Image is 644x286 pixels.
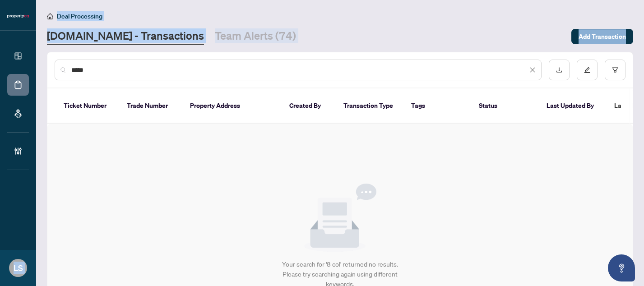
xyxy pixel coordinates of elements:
[404,88,472,124] th: Tags
[539,88,607,124] th: Last Updated By
[608,254,635,281] button: Open asap
[549,60,570,80] button: download
[556,67,562,73] span: download
[472,88,539,124] th: Status
[579,29,626,44] span: Add Transaction
[282,88,336,124] th: Created By
[215,28,296,45] a: Team Alerts (74)
[56,88,120,124] th: Ticket Number
[529,67,536,73] span: close
[183,88,282,124] th: Property Address
[584,67,590,73] span: edit
[612,67,618,73] span: filter
[57,12,102,20] span: Deal Processing
[47,28,204,45] a: [DOMAIN_NAME] - Transactions
[577,60,598,80] button: edit
[14,262,23,274] span: LS
[7,14,29,19] img: logo
[304,184,376,252] img: Null State Icon
[336,88,404,124] th: Transaction Type
[47,13,53,19] span: home
[571,29,633,44] button: Add Transaction
[120,88,183,124] th: Trade Number
[605,60,625,80] button: filter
